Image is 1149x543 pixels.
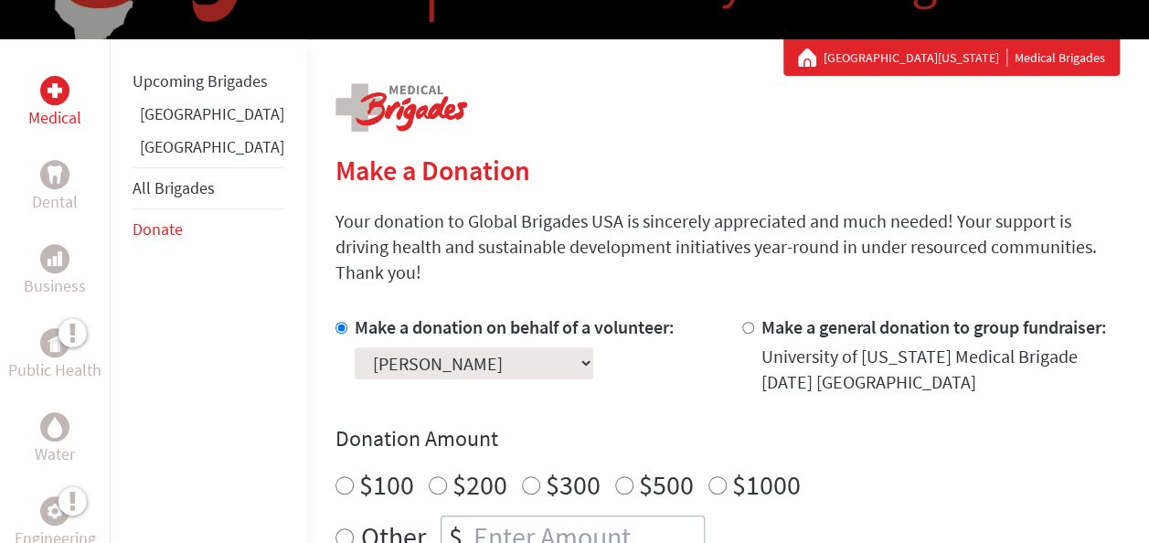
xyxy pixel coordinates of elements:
a: [GEOGRAPHIC_DATA] [140,103,284,124]
a: BusinessBusiness [24,244,86,299]
label: $1000 [732,467,801,502]
img: Business [48,251,62,266]
img: Medical [48,83,62,98]
div: Medical Brigades [798,48,1105,67]
label: $300 [546,467,601,502]
label: Make a donation on behalf of a volunteer: [355,315,675,338]
div: Medical [40,76,69,105]
label: $200 [452,467,507,502]
img: logo-medical.png [335,83,467,132]
li: Upcoming Brigades [133,61,284,101]
li: Ghana [133,101,284,134]
p: Water [35,442,75,467]
img: Engineering [48,504,62,518]
p: Public Health [8,357,101,383]
li: All Brigades [133,167,284,209]
h4: Donation Amount [335,424,1120,453]
div: Engineering [40,496,69,526]
a: All Brigades [133,177,215,198]
div: Water [40,412,69,442]
div: University of [US_STATE] Medical Brigade [DATE] [GEOGRAPHIC_DATA] [761,344,1120,395]
a: MedicalMedical [28,76,81,131]
a: DentalDental [32,160,78,215]
a: [GEOGRAPHIC_DATA] [140,136,284,157]
a: Public HealthPublic Health [8,328,101,383]
div: Dental [40,160,69,189]
label: Make a general donation to group fundraiser: [761,315,1107,338]
p: Medical [28,105,81,131]
li: Guatemala [133,134,284,167]
a: Upcoming Brigades [133,70,268,91]
p: Dental [32,189,78,215]
p: Your donation to Global Brigades USA is sincerely appreciated and much needed! Your support is dr... [335,208,1120,285]
div: Public Health [40,328,69,357]
img: Water [48,416,62,437]
label: $100 [359,467,414,502]
label: $500 [639,467,694,502]
a: Donate [133,218,183,240]
p: Business [24,273,86,299]
li: Donate [133,209,284,250]
a: [GEOGRAPHIC_DATA][US_STATE] [824,48,1007,67]
a: WaterWater [35,412,75,467]
img: Public Health [48,334,62,352]
div: Business [40,244,69,273]
img: Dental [48,165,62,183]
h2: Make a Donation [335,154,1120,186]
